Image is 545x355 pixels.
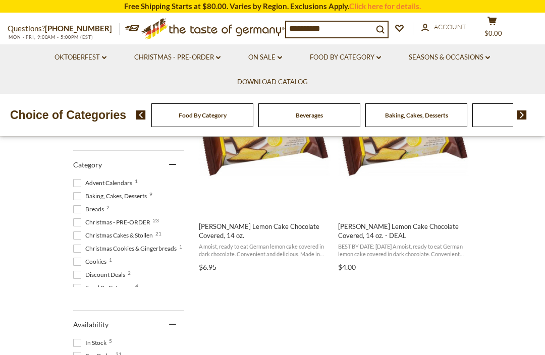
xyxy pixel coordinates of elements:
[337,72,470,206] img: Schluender Lemon Cake Chocolate Covered
[73,244,180,253] span: Christmas Cookies & Gingerbreads
[199,222,330,240] span: [PERSON_NAME] Lemon Cake Chocolate Covered, 14 oz.
[45,24,112,33] a: [PHONE_NUMBER]
[337,63,470,275] a: Schluender Lemon Cake Chocolate Covered, 14 oz. - DEAL
[134,52,221,63] a: Christmas - PRE-ORDER
[73,205,107,214] span: Breads
[338,243,469,258] span: BEST BY DATE: [DATE] A moist, ready to eat German lemon cake covered in dark chocolate. Convenien...
[153,218,159,223] span: 23
[54,52,106,63] a: Oktoberfest
[149,192,152,197] span: 9
[338,263,356,271] span: $4.00
[106,205,110,210] span: 2
[484,29,502,37] span: $0.00
[179,111,227,119] a: Food By Category
[199,243,330,258] span: A moist, ready to eat German lemon cake covered in dark chocolate. Convenient and delicious. Made...
[135,283,138,288] span: 4
[338,222,469,240] span: [PERSON_NAME] Lemon Cake Chocolate Covered, 14 oz. - DEAL
[197,72,331,206] img: Schluender Lemon Cake Chocolate Covered
[73,338,110,347] span: In Stock
[73,192,150,201] span: Baking, Cakes, Desserts
[197,63,331,275] a: Schluender Lemon Cake Chocolate Covered, 14 oz.
[128,270,131,275] span: 2
[136,110,146,120] img: previous arrow
[421,22,466,33] a: Account
[477,16,507,41] button: $0.00
[8,22,120,35] p: Questions?
[109,257,112,262] span: 1
[385,111,448,119] a: Baking, Cakes, Desserts
[73,160,102,169] span: Category
[135,179,138,184] span: 1
[248,52,282,63] a: On Sale
[199,263,216,271] span: $6.95
[434,23,466,31] span: Account
[155,231,161,236] span: 21
[517,110,527,120] img: next arrow
[73,218,153,227] span: Christmas - PRE-ORDER
[8,34,93,40] span: MON - FRI, 9:00AM - 5:00PM (EST)
[109,338,112,343] span: 5
[73,270,128,279] span: Discount Deals
[179,244,182,249] span: 1
[73,320,108,329] span: Availability
[237,77,308,88] a: Download Catalog
[73,179,135,188] span: Advent Calendars
[73,231,156,240] span: Christmas Cakes & Stollen
[73,257,110,266] span: Cookies
[349,2,421,11] a: Click here for details.
[296,111,323,119] a: Beverages
[73,283,136,292] span: Food By Category
[409,52,490,63] a: Seasons & Occasions
[310,52,381,63] a: Food By Category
